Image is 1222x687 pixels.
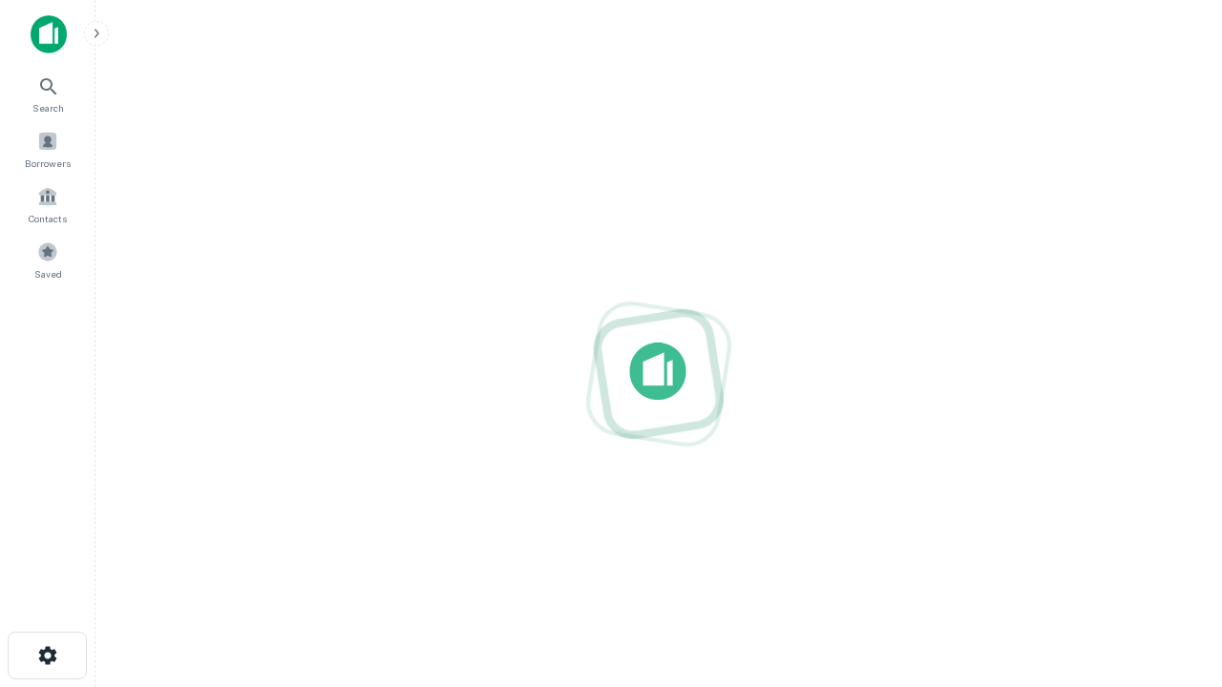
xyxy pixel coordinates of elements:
a: Search [6,68,90,119]
span: Search [32,100,64,115]
span: Contacts [29,211,67,226]
a: Contacts [6,178,90,230]
a: Saved [6,234,90,285]
span: Saved [34,266,62,281]
span: Borrowers [25,156,71,171]
a: Borrowers [6,123,90,175]
iframe: Chat Widget [1127,473,1222,565]
img: capitalize-icon.png [31,15,67,53]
